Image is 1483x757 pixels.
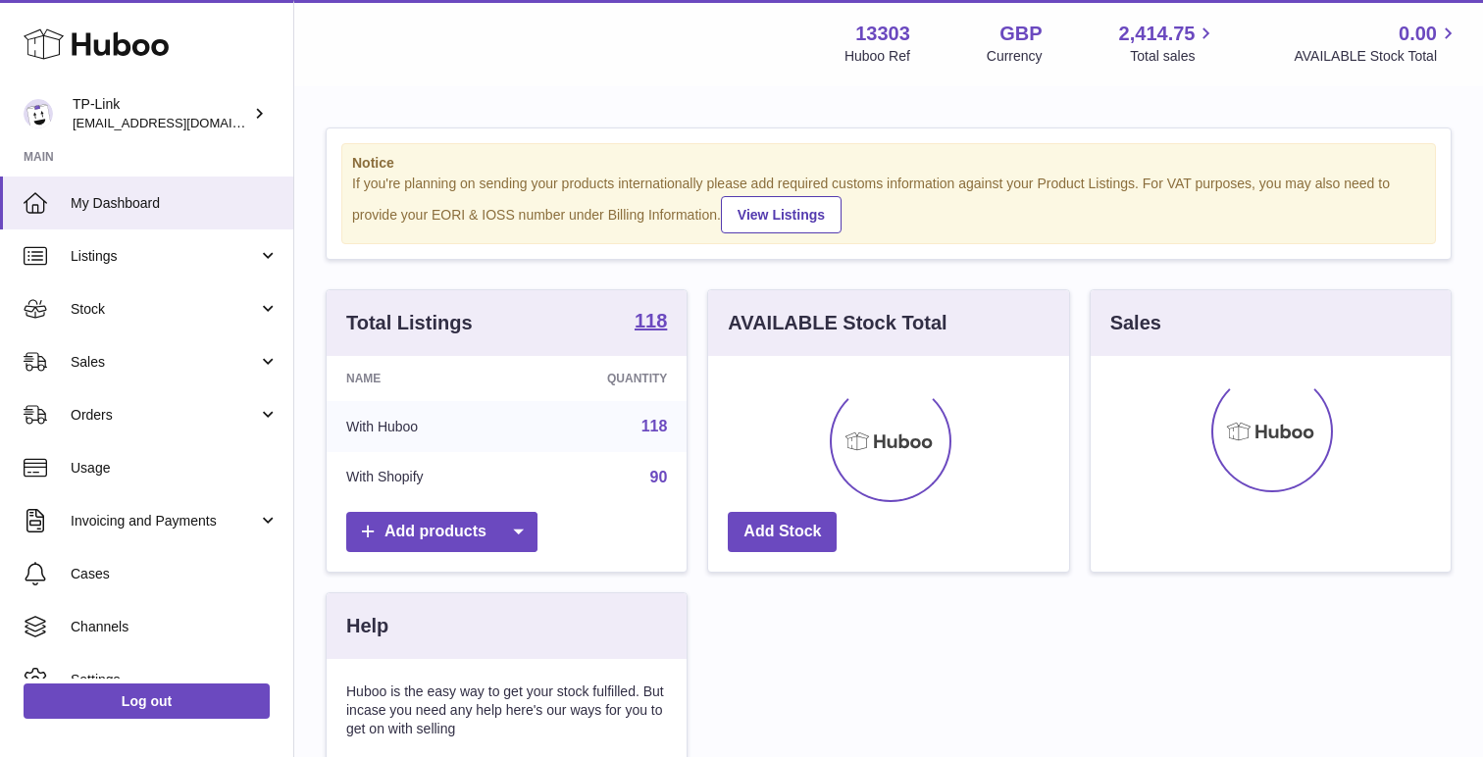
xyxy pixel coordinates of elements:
a: Add Stock [728,512,837,552]
a: 118 [641,418,668,434]
span: Invoicing and Payments [71,512,258,530]
span: [EMAIL_ADDRESS][DOMAIN_NAME] [73,115,288,130]
a: View Listings [721,196,842,233]
img: internalAdmin-13303@internal.huboo.com [24,99,53,128]
strong: GBP [999,21,1042,47]
th: Name [327,356,521,401]
span: Orders [71,406,258,425]
h3: Total Listings [346,310,473,336]
span: Channels [71,618,279,636]
a: Add products [346,512,537,552]
span: 0.00 [1399,21,1437,47]
strong: 13303 [855,21,910,47]
a: 90 [650,469,668,485]
div: If you're planning on sending your products internationally please add required customs informati... [352,175,1425,233]
span: 2,414.75 [1119,21,1196,47]
span: AVAILABLE Stock Total [1294,47,1459,66]
a: 118 [635,311,667,334]
a: Log out [24,683,270,719]
td: With Huboo [327,401,521,452]
div: TP-Link [73,95,249,132]
h3: AVAILABLE Stock Total [728,310,946,336]
span: Settings [71,671,279,689]
span: Listings [71,247,258,266]
div: Currency [987,47,1043,66]
span: Usage [71,459,279,478]
span: Total sales [1130,47,1217,66]
a: 0.00 AVAILABLE Stock Total [1294,21,1459,66]
th: Quantity [521,356,687,401]
td: With Shopify [327,452,521,503]
span: Cases [71,565,279,583]
span: Stock [71,300,258,319]
div: Huboo Ref [844,47,910,66]
span: My Dashboard [71,194,279,213]
span: Sales [71,353,258,372]
p: Huboo is the easy way to get your stock fulfilled. But incase you need any help here's our ways f... [346,682,667,738]
strong: Notice [352,154,1425,173]
h3: Help [346,613,388,639]
h3: Sales [1110,310,1161,336]
strong: 118 [635,311,667,330]
a: 2,414.75 Total sales [1119,21,1218,66]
